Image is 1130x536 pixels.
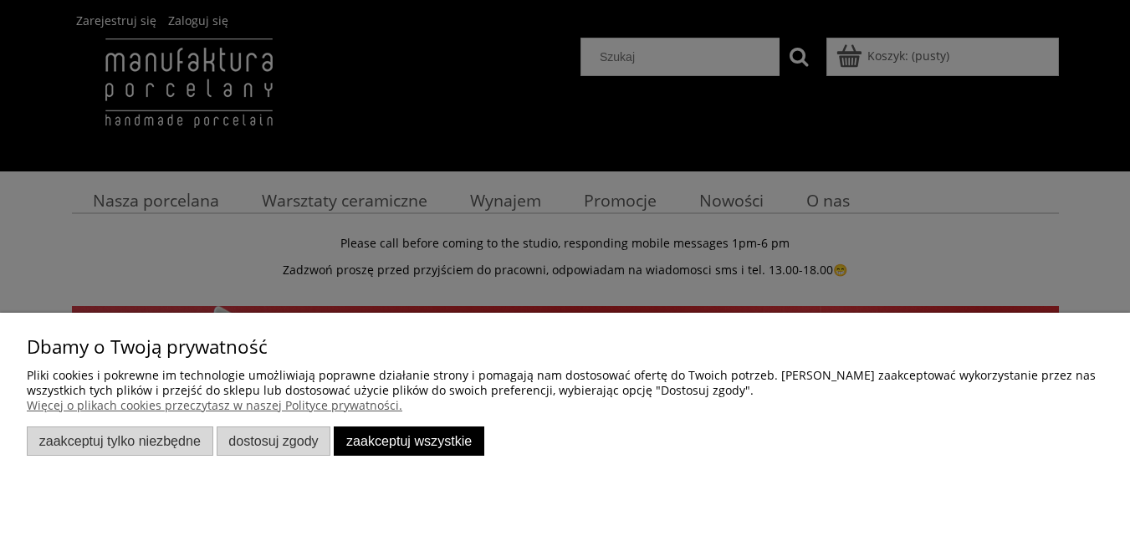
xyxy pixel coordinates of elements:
p: Dbamy o Twoją prywatność [27,339,1103,355]
button: Dostosuj zgody [217,426,331,456]
button: Zaakceptuj wszystkie [334,426,484,456]
a: Więcej o plikach cookies przeczytasz w naszej Polityce prywatności. [27,397,402,413]
p: Pliki cookies i pokrewne im technologie umożliwiają poprawne działanie strony i pomagają nam dost... [27,368,1103,398]
button: Zaakceptuj tylko niezbędne [27,426,213,456]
